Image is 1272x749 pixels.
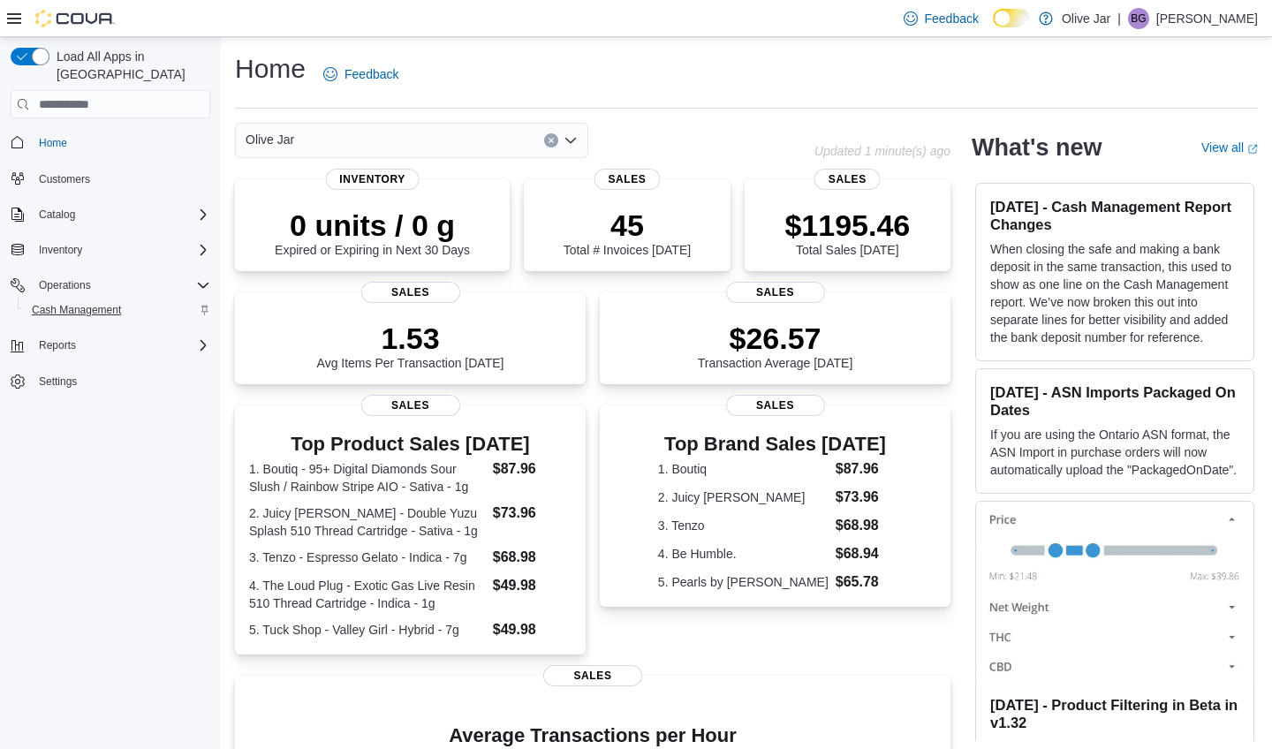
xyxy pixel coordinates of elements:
dt: 4. Be Humble. [658,545,829,563]
span: Customers [32,168,210,190]
p: [PERSON_NAME] [1156,8,1258,29]
span: Sales [594,169,660,190]
span: Cash Management [25,299,210,321]
h4: Average Transactions per Hour [249,725,936,746]
span: Settings [39,374,77,389]
nav: Complex example [11,122,210,440]
dt: 3. Tenzo - Espresso Gelato - Indica - 7g [249,549,486,566]
span: Sales [726,282,825,303]
span: Feedback [344,65,398,83]
span: Inventory [32,239,210,261]
div: Brendan Gorno [1128,8,1149,29]
span: Sales [543,665,642,686]
dt: 4. The Loud Plug - Exotic Gas Live Resin 510 Thread Cartridge - Indica - 1g [249,577,486,612]
span: Home [39,136,67,150]
a: Cash Management [25,299,128,321]
button: Reports [4,333,217,358]
p: If you are using the Ontario ASN format, the ASN Import in purchase orders will now automatically... [990,426,1239,479]
span: Reports [39,338,76,352]
p: | [1117,8,1121,29]
span: Sales [814,169,881,190]
dt: 2. Juicy [PERSON_NAME] [658,488,829,506]
span: Operations [39,278,91,292]
span: Settings [32,370,210,392]
svg: External link [1247,144,1258,155]
h3: [DATE] - Product Filtering in Beta in v1.32 [990,696,1239,731]
span: Customers [39,172,90,186]
dd: $49.98 [493,619,572,640]
button: Clear input [544,133,558,148]
p: 1.53 [317,321,504,356]
div: Expired or Expiring in Next 30 Days [275,208,470,257]
dt: 1. Boutiq - 95+ Digital Diamonds Sour Slush / Rainbow Stripe AIO - Sativa - 1g [249,460,486,496]
dd: $65.78 [836,571,892,593]
a: Customers [32,169,97,190]
span: Load All Apps in [GEOGRAPHIC_DATA] [49,48,210,83]
dd: $73.96 [836,487,892,508]
span: Reports [32,335,210,356]
span: Home [32,131,210,153]
a: Home [32,132,74,154]
h3: [DATE] - Cash Management Report Changes [990,198,1239,233]
button: Operations [4,273,217,298]
div: Total # Invoices [DATE] [564,208,691,257]
button: Home [4,129,217,155]
a: Settings [32,371,84,392]
span: Sales [726,395,825,416]
dd: $68.94 [836,543,892,564]
p: Updated 1 minute(s) ago [814,144,950,158]
button: Catalog [4,202,217,227]
button: Inventory [4,238,217,262]
a: View allExternal link [1201,140,1258,155]
dd: $73.96 [493,503,572,524]
dd: $68.98 [493,547,572,568]
p: $1195.46 [784,208,910,243]
h3: Top Product Sales [DATE] [249,434,572,455]
button: Customers [4,166,217,192]
span: Olive Jar [246,129,294,150]
span: BG [1131,8,1146,29]
button: Operations [32,275,98,296]
input: Dark Mode [993,9,1030,27]
span: Sales [361,282,460,303]
p: When closing the safe and making a bank deposit in the same transaction, this used to show as one... [990,240,1239,346]
button: Reports [32,335,83,356]
button: Catalog [32,204,82,225]
span: Catalog [32,204,210,225]
span: Inventory [325,169,420,190]
p: 0 units / 0 g [275,208,470,243]
img: Cova [35,10,115,27]
h2: What's new [972,133,1102,162]
span: Dark Mode [993,27,994,28]
a: Feedback [316,57,405,92]
h3: [DATE] - ASN Imports Packaged On Dates [990,383,1239,419]
dt: 3. Tenzo [658,517,829,534]
span: Feedback [925,10,979,27]
dt: 1. Boutiq [658,460,829,478]
p: 45 [564,208,691,243]
span: Inventory [39,243,82,257]
div: Total Sales [DATE] [784,208,910,257]
span: Operations [32,275,210,296]
dt: 5. Pearls by [PERSON_NAME] [658,573,829,591]
h1: Home [235,51,306,87]
button: Open list of options [564,133,578,148]
span: Cash Management [32,303,121,317]
dd: $87.96 [836,458,892,480]
dd: $87.96 [493,458,572,480]
button: Cash Management [18,298,217,322]
span: Catalog [39,208,75,222]
dd: $49.98 [493,575,572,596]
span: Sales [361,395,460,416]
dd: $68.98 [836,515,892,536]
h3: Top Brand Sales [DATE] [658,434,892,455]
div: Avg Items Per Transaction [DATE] [317,321,504,370]
p: $26.57 [698,321,853,356]
button: Inventory [32,239,89,261]
dt: 5. Tuck Shop - Valley Girl - Hybrid - 7g [249,621,486,639]
dt: 2. Juicy [PERSON_NAME] - Double Yuzu Splash 510 Thread Cartridge - Sativa - 1g [249,504,486,540]
div: Transaction Average [DATE] [698,321,853,370]
p: Olive Jar [1062,8,1110,29]
button: Settings [4,368,217,394]
a: Feedback [897,1,986,36]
